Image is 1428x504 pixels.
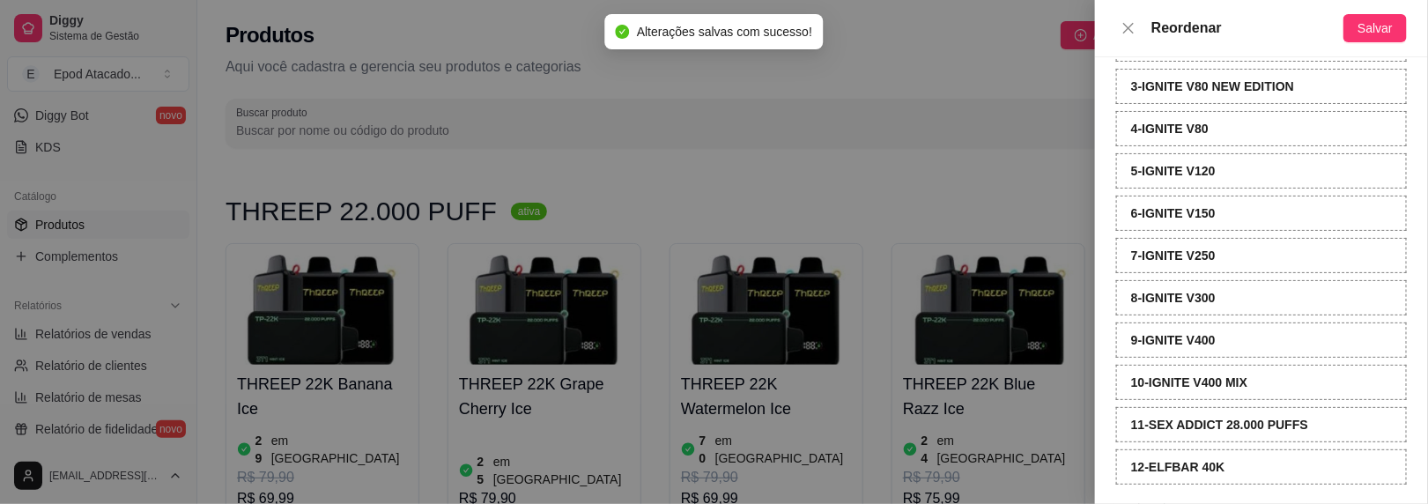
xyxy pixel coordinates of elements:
[616,25,630,39] span: check-circle
[1131,375,1247,389] strong: 10 - IGNITE V400 MIX
[637,25,812,39] span: Alterações salvas com sucesso!
[1131,79,1294,93] strong: 3 - IGNITE V80 NEW EDITION
[1131,460,1225,474] strong: 12 - ELFBAR 40K
[1131,206,1216,220] strong: 6 - IGNITE V150
[1131,291,1216,305] strong: 8 - IGNITE V300
[1343,14,1407,42] button: Salvar
[1131,333,1216,347] strong: 9 - IGNITE V400
[1131,164,1216,178] strong: 5 - IGNITE V120
[1116,20,1141,37] button: Close
[1131,418,1308,432] strong: 11 - SEX ADDICT 28.000 PUFFS
[1151,18,1343,39] div: Reordenar
[1358,19,1393,38] span: Salvar
[1131,248,1216,263] strong: 7 - IGNITE V250
[1131,122,1209,136] strong: 4 - IGNITE V80
[1121,21,1136,35] span: close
